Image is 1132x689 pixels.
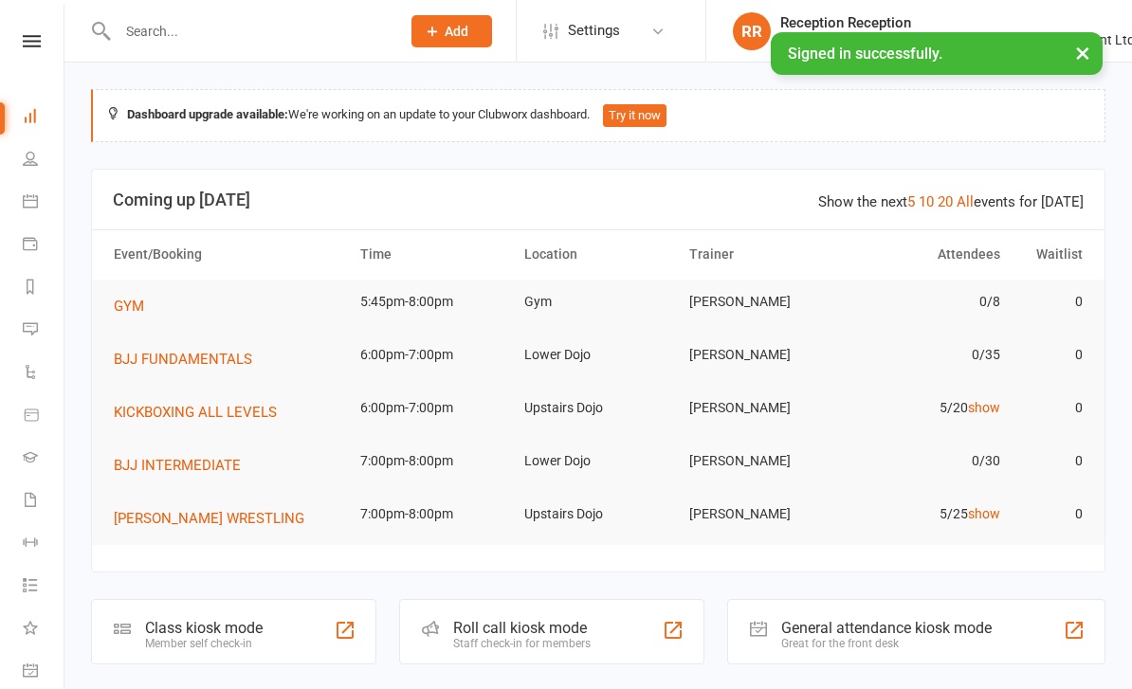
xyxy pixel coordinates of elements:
[23,608,65,651] a: What's New
[938,193,953,210] a: 20
[114,510,304,527] span: [PERSON_NAME] WRESTLING
[453,637,591,650] div: Staff check-in for members
[1009,439,1091,483] td: 0
[845,230,1009,279] th: Attendees
[114,348,265,371] button: BJJ FUNDAMENTALS
[603,104,666,127] button: Try it now
[781,637,992,650] div: Great for the front desk
[1009,333,1091,377] td: 0
[114,457,241,474] span: BJJ INTERMEDIATE
[23,395,65,438] a: Product Sales
[127,107,288,121] strong: Dashboard upgrade available:
[113,190,1084,209] h3: Coming up [DATE]
[681,492,845,536] td: [PERSON_NAME]
[516,333,680,377] td: Lower Dojo
[681,230,845,279] th: Trainer
[919,193,934,210] a: 10
[114,351,252,368] span: BJJ FUNDAMENTALS
[23,182,65,225] a: Calendar
[968,400,1000,415] a: show
[105,230,352,279] th: Event/Booking
[516,280,680,324] td: Gym
[845,280,1009,324] td: 0/8
[411,15,492,47] button: Add
[781,619,992,637] div: General attendance kiosk mode
[845,386,1009,430] td: 5/20
[1009,386,1091,430] td: 0
[114,404,277,421] span: KICKBOXING ALL LEVELS
[445,24,468,39] span: Add
[352,386,516,430] td: 6:00pm-7:00pm
[681,333,845,377] td: [PERSON_NAME]
[114,507,318,530] button: [PERSON_NAME] WRESTLING
[114,401,290,424] button: KICKBOXING ALL LEVELS
[91,89,1105,142] div: We're working on an update to your Clubworx dashboard.
[516,230,680,279] th: Location
[114,298,144,315] span: GYM
[453,619,591,637] div: Roll call kiosk mode
[352,492,516,536] td: 7:00pm-8:00pm
[114,454,254,477] button: BJJ INTERMEDIATE
[1009,280,1091,324] td: 0
[1066,32,1100,73] button: ×
[145,637,263,650] div: Member self check-in
[681,439,845,483] td: [PERSON_NAME]
[845,492,1009,536] td: 5/25
[23,225,65,267] a: Payments
[1009,492,1091,536] td: 0
[957,193,974,210] a: All
[516,439,680,483] td: Lower Dojo
[681,280,845,324] td: [PERSON_NAME]
[681,386,845,430] td: [PERSON_NAME]
[23,267,65,310] a: Reports
[845,333,1009,377] td: 0/35
[23,97,65,139] a: Dashboard
[516,386,680,430] td: Upstairs Dojo
[114,295,157,317] button: GYM
[516,492,680,536] td: Upstairs Dojo
[112,18,387,45] input: Search...
[352,230,516,279] th: Time
[845,439,1009,483] td: 0/30
[907,193,915,210] a: 5
[968,506,1000,521] a: show
[733,12,771,50] div: RR
[145,619,263,637] div: Class kiosk mode
[23,139,65,182] a: People
[352,333,516,377] td: 6:00pm-7:00pm
[352,439,516,483] td: 7:00pm-8:00pm
[1009,230,1091,279] th: Waitlist
[568,9,620,52] span: Settings
[788,45,942,63] span: Signed in successfully.
[352,280,516,324] td: 5:45pm-8:00pm
[818,190,1084,213] div: Show the next events for [DATE]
